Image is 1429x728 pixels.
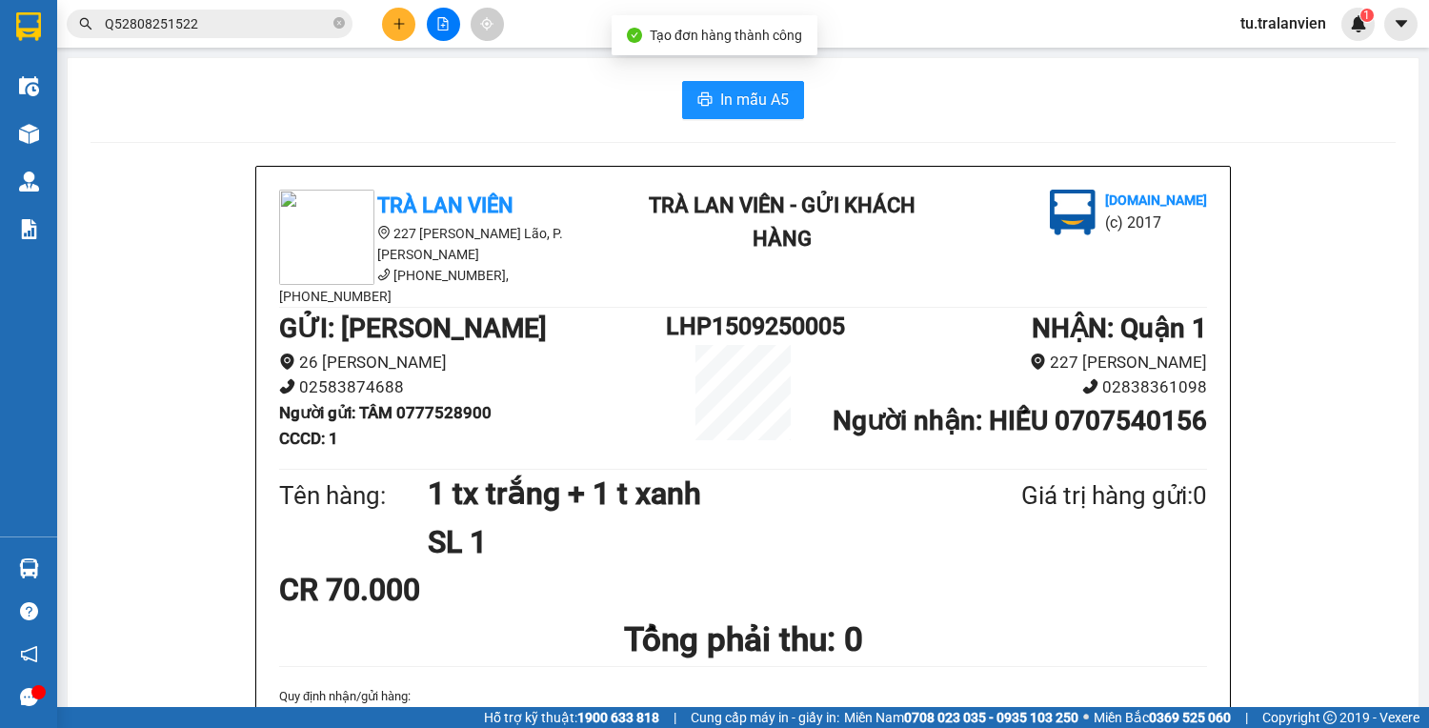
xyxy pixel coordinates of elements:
[691,707,839,728] span: Cung cấp máy in - giấy in:
[279,313,547,344] b: GỬI : [PERSON_NAME]
[1323,711,1337,724] span: copyright
[16,12,41,41] img: logo-vxr
[19,219,39,239] img: solution-icon
[1225,11,1341,35] span: tu.tralanvien
[833,405,1207,436] b: Người nhận : HIẾU 0707540156
[682,81,804,119] button: printerIn mẫu A5
[650,28,802,43] span: Tạo đơn hàng thành công
[20,688,38,706] span: message
[1050,190,1096,235] img: logo.jpg
[649,193,916,251] b: Trà Lan Viên - Gửi khách hàng
[79,17,92,30] span: search
[1082,378,1098,394] span: phone
[279,429,338,448] b: CCCD : 1
[20,645,38,663] span: notification
[279,614,1207,666] h1: Tổng phải thu: 0
[720,88,789,111] span: In mẫu A5
[1384,8,1418,41] button: caret-down
[392,17,406,30] span: plus
[1363,9,1370,22] span: 1
[1360,9,1374,22] sup: 1
[279,223,622,265] li: 227 [PERSON_NAME] Lão, P. [PERSON_NAME]
[904,710,1078,725] strong: 0708 023 035 - 0935 103 250
[20,602,38,620] span: question-circle
[471,8,504,41] button: aim
[377,193,513,217] b: Trà Lan Viên
[1149,710,1231,725] strong: 0369 525 060
[1105,192,1207,208] b: [DOMAIN_NAME]
[377,268,391,281] span: phone
[333,17,345,29] span: close-circle
[1105,211,1207,234] li: (c) 2017
[820,350,1207,375] li: 227 [PERSON_NAME]
[19,172,39,192] img: warehouse-icon
[19,124,39,144] img: warehouse-icon
[1094,707,1231,728] span: Miền Bắc
[1350,15,1367,32] img: icon-new-feature
[436,17,450,30] span: file-add
[427,8,460,41] button: file-add
[279,707,1207,726] p: 1.Khi nhận hàng, quý khách phải báo mã số " " phải trình .
[19,558,39,578] img: warehouse-icon
[820,374,1207,400] li: 02838361098
[333,15,345,33] span: close-circle
[279,566,585,614] div: CR 70.000
[279,354,295,370] span: environment
[279,265,622,307] li: [PHONE_NUMBER], [PHONE_NUMBER]
[1030,354,1046,370] span: environment
[577,710,659,725] strong: 1900 633 818
[844,707,1078,728] span: Miền Nam
[377,226,391,239] span: environment
[279,190,374,285] img: logo.jpg
[19,76,39,96] img: warehouse-icon
[428,470,929,517] h1: 1 tx trắng + 1 t xanh
[279,350,666,375] li: 26 [PERSON_NAME]
[674,707,676,728] span: |
[279,403,492,422] b: Người gửi : TÂM 0777528900
[929,476,1207,516] div: Giá trị hàng gửi: 0
[1083,714,1089,721] span: ⚪️
[697,91,713,110] span: printer
[1245,707,1248,728] span: |
[428,518,929,566] h1: SL 1
[279,374,666,400] li: 02583874688
[279,476,428,516] div: Tên hàng:
[480,17,493,30] span: aim
[1393,15,1410,32] span: caret-down
[382,8,415,41] button: plus
[666,308,820,345] h1: LHP1509250005
[627,28,642,43] span: check-circle
[1032,313,1207,344] b: NHẬN : Quận 1
[279,378,295,394] span: phone
[105,13,330,34] input: Tìm tên, số ĐT hoặc mã đơn
[484,707,659,728] span: Hỗ trợ kỹ thuật:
